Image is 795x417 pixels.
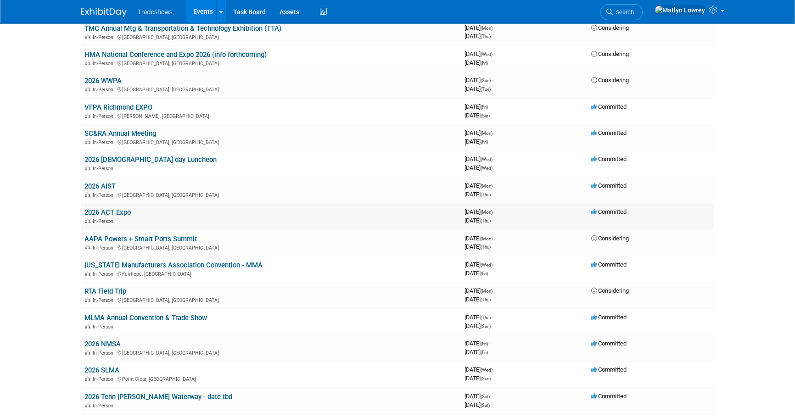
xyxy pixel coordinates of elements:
[84,50,267,59] a: HMA National Conference and Expo 2026 (info forthcoming)
[84,235,197,243] a: AAPA Powers + Smart Ports Summit
[481,297,491,302] span: (Thu)
[93,139,116,145] span: In-Person
[85,192,90,197] img: In-Person Event
[465,33,491,39] span: [DATE]
[84,270,457,277] div: Fairhope, [GEOGRAPHIC_DATA]
[481,34,491,39] span: (Thu)
[84,261,263,269] a: [US_STATE] Manufacturers Association Convention - MMA
[84,244,457,251] div: [GEOGRAPHIC_DATA], [GEOGRAPHIC_DATA]
[84,393,232,401] a: 2026 Tenn [PERSON_NAME] Waterway - date tbd
[93,297,116,303] span: In-Person
[465,24,495,31] span: [DATE]
[84,85,457,93] div: [GEOGRAPHIC_DATA], [GEOGRAPHIC_DATA]
[81,8,127,17] img: ExhibitDay
[138,8,173,16] span: Tradeshows
[591,77,629,83] span: Considering
[591,182,627,189] span: Committed
[481,87,491,92] span: (Tue)
[93,271,116,277] span: In-Person
[465,112,490,119] span: [DATE]
[481,367,493,373] span: (Wed)
[85,245,90,250] img: In-Person Event
[492,314,493,321] span: -
[481,157,493,162] span: (Wed)
[591,366,627,373] span: Committed
[85,61,90,65] img: In-Person Event
[481,192,491,197] span: (Thu)
[93,245,116,251] span: In-Person
[465,138,488,145] span: [DATE]
[591,261,627,268] span: Committed
[613,9,634,16] span: Search
[465,217,491,224] span: [DATE]
[465,340,491,347] span: [DATE]
[465,103,491,110] span: [DATE]
[494,182,495,189] span: -
[85,34,90,39] img: In-Person Event
[85,139,90,144] img: In-Person Event
[465,182,495,189] span: [DATE]
[93,376,116,382] span: In-Person
[465,156,495,162] span: [DATE]
[481,78,491,83] span: (Sun)
[85,376,90,381] img: In-Person Event
[591,50,629,57] span: Considering
[465,129,495,136] span: [DATE]
[591,287,629,294] span: Considering
[93,324,116,330] span: In-Person
[84,77,122,85] a: 2026 WWPA
[591,208,627,215] span: Committed
[84,366,119,374] a: 2026 SLMA
[491,393,493,400] span: -
[93,218,116,224] span: In-Person
[489,340,491,347] span: -
[93,61,116,67] span: In-Person
[465,243,491,250] span: [DATE]
[84,103,152,111] a: VFPA Richmond EXPO
[84,33,457,40] div: [GEOGRAPHIC_DATA], [GEOGRAPHIC_DATA]
[84,112,457,119] div: [PERSON_NAME], [GEOGRAPHIC_DATA]
[494,366,495,373] span: -
[591,235,629,242] span: Considering
[465,314,493,321] span: [DATE]
[84,24,281,33] a: TMC Annual Mtg & Transportation & Technology Exhibition (TTA)
[465,393,493,400] span: [DATE]
[93,113,116,119] span: In-Person
[494,235,495,242] span: -
[600,4,643,20] a: Search
[494,287,495,294] span: -
[84,340,121,348] a: 2026 NMSA
[591,24,629,31] span: Considering
[85,87,90,91] img: In-Person Event
[494,24,495,31] span: -
[481,376,491,381] span: (Sun)
[591,393,627,400] span: Committed
[93,87,116,93] span: In-Person
[481,139,488,145] span: (Fri)
[481,289,493,294] span: (Mon)
[465,366,495,373] span: [DATE]
[481,218,491,223] span: (Thu)
[84,287,126,295] a: RTA Field Trip
[465,77,493,83] span: [DATE]
[93,166,116,172] span: In-Person
[481,245,491,250] span: (Thu)
[84,349,457,356] div: [GEOGRAPHIC_DATA], [GEOGRAPHIC_DATA]
[465,401,490,408] span: [DATE]
[465,261,495,268] span: [DATE]
[481,61,488,66] span: (Fri)
[465,287,495,294] span: [DATE]
[481,262,493,267] span: (Wed)
[84,182,116,190] a: 2026 AIST
[465,375,491,382] span: [DATE]
[84,138,457,145] div: [GEOGRAPHIC_DATA], [GEOGRAPHIC_DATA]
[465,85,491,92] span: [DATE]
[481,105,488,110] span: (Fri)
[481,183,493,189] span: (Mon)
[84,156,217,164] a: 2026 [DEMOGRAPHIC_DATA] day Luncheon
[465,296,491,303] span: [DATE]
[93,403,116,409] span: In-Person
[465,59,488,66] span: [DATE]
[465,191,491,198] span: [DATE]
[481,341,488,346] span: (Fri)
